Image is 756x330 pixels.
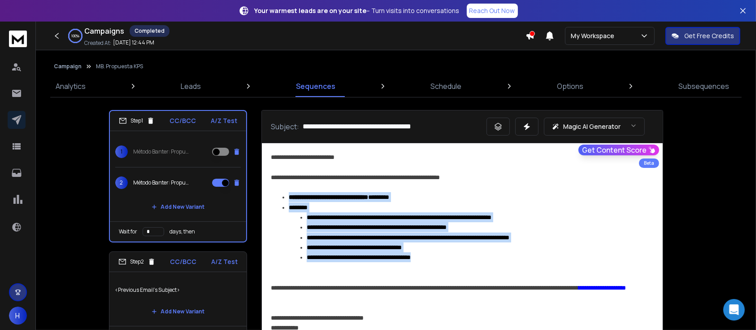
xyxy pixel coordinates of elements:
p: Leads [181,81,201,92]
p: Wait for [119,228,137,235]
p: days, then [169,228,195,235]
p: A/Z Test [211,116,237,125]
a: Schedule [426,75,467,97]
p: <Previous Email's Subject> [115,277,241,303]
p: Analytics [56,81,86,92]
p: A/Z Test [211,257,238,266]
button: H [9,307,27,325]
a: Options [552,75,589,97]
button: Add New Variant [144,303,212,321]
button: Get Free Credits [665,27,740,45]
p: MB. Propuesta KPS [96,63,143,70]
p: Magic AI Generator [563,122,621,131]
div: Step 1 [119,117,155,125]
img: logo [9,31,27,47]
a: Subsequences [673,75,734,97]
button: Add New Variant [144,198,212,216]
p: Subsequences [678,81,729,92]
p: Sequences [296,81,335,92]
p: [DATE] 12:44 PM [113,39,154,46]
p: CC/BCC [169,116,196,125]
div: Beta [639,158,659,168]
div: Step 2 [118,258,156,266]
p: Método Banter: Propuesta {{companyName}} [133,148,191,155]
button: Campaign [54,63,82,70]
div: Open Intercom Messenger [723,299,745,321]
p: Reach Out Now [469,6,515,15]
a: Reach Out Now [467,4,518,18]
p: Options [557,81,583,92]
a: Sequences [291,75,341,97]
p: 100 % [71,33,79,39]
p: My Workspace [571,31,618,40]
span: 2 [115,176,128,189]
strong: Your warmest leads are on your site [255,6,367,15]
span: 1 [115,145,128,158]
p: Método Banter: Propuesta {{companyName}} [133,179,191,186]
p: Get Free Credits [684,31,734,40]
button: Get Content Score [578,145,659,155]
h1: Campaigns [84,26,124,36]
a: Leads [175,75,206,97]
p: – Turn visits into conversations [255,6,460,15]
p: Created At: [84,40,111,47]
p: Schedule [431,81,462,92]
p: CC/BCC [170,257,197,266]
li: Step1CC/BCCA/Z Test1Método Banter: Propuesta {{companyName}}2Método Banter: Propuesta {{companyNa... [109,110,247,242]
button: Magic AI Generator [544,118,645,136]
p: Subject: [271,121,299,132]
div: Completed [130,25,169,37]
a: Analytics [50,75,91,97]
